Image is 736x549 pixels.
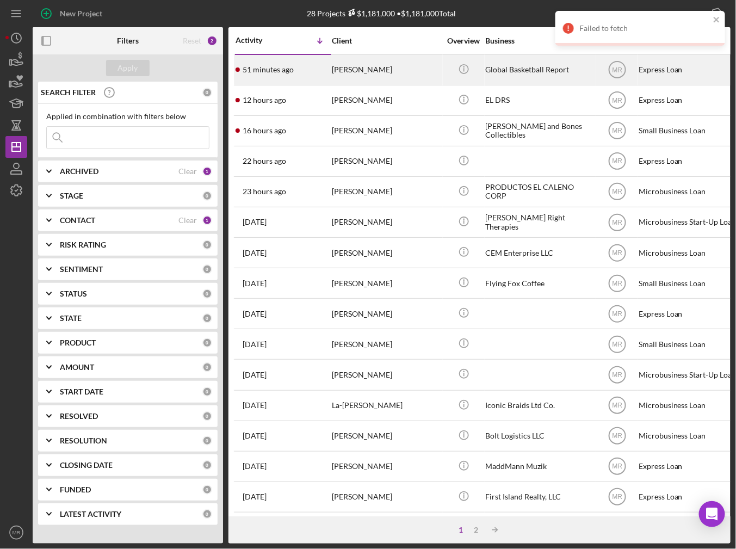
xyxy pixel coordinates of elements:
b: PRODUCT [60,338,96,347]
div: 0 [202,191,212,201]
button: New Project [33,3,113,24]
text: MR [612,433,622,440]
div: 0 [202,362,212,372]
button: MR [5,522,27,544]
div: 0 [202,509,212,519]
div: 0 [202,313,212,323]
text: MR [612,219,622,226]
div: [PERSON_NAME] [332,147,441,176]
time: 2025-10-07 17:57 [243,279,267,288]
div: [PERSON_NAME] and Bones Collectibles [485,116,594,145]
time: 2025-10-14 01:39 [243,96,286,104]
div: 0 [202,264,212,274]
time: 2025-10-14 12:22 [243,65,294,74]
div: 0 [202,338,212,348]
b: ARCHIVED [60,167,98,176]
text: MR [612,494,622,501]
div: New Project [60,3,102,24]
b: Filters [117,36,139,45]
div: [PERSON_NAME] [485,513,594,542]
time: 2025-10-13 15:25 [243,157,286,165]
div: Applied in combination with filters below [46,112,209,121]
div: Activity [236,36,283,45]
b: CLOSING DATE [60,461,113,470]
div: [PERSON_NAME] [332,238,441,267]
time: 2025-09-29 20:00 [243,462,267,471]
b: CONTACT [60,216,95,225]
div: Overview [443,36,484,45]
b: RISK RATING [60,240,106,249]
time: 2025-09-29 20:31 [243,431,267,440]
button: close [713,15,721,26]
div: [PERSON_NAME] [332,483,441,511]
div: 0 [202,485,212,495]
div: Client [332,36,441,45]
div: 2 [207,35,218,46]
div: Business [485,36,594,45]
div: [PERSON_NAME] Right Therapies [485,208,594,237]
div: First Island Realty, LLC [485,483,594,511]
b: STAGE [60,192,83,200]
time: 2025-09-30 10:10 [243,401,267,410]
div: [PERSON_NAME] [332,299,441,328]
text: MR [612,127,622,135]
div: 1 [454,526,469,534]
div: Reset [183,36,201,45]
text: MR [612,97,622,104]
text: MR [612,310,622,318]
text: MR [612,280,622,287]
div: 0 [202,289,212,299]
div: 0 [202,240,212,250]
b: SENTIMENT [60,265,103,274]
div: Export [680,3,703,24]
b: LATEST ACTIVITY [60,510,121,519]
b: SEARCH FILTER [41,88,96,97]
text: MR [612,341,622,348]
b: FUNDED [60,485,91,494]
text: MR [612,372,622,379]
div: [PERSON_NAME] [332,269,441,298]
div: 1 [202,166,212,176]
text: MR [612,249,622,257]
div: [PERSON_NAME] [332,360,441,389]
time: 2025-10-13 21:10 [243,126,286,135]
div: 0 [202,460,212,470]
div: MaddMann Muzik [485,452,594,481]
b: RESOLUTION [60,436,107,445]
time: 2025-10-01 07:57 [243,371,267,379]
time: 2025-10-09 20:54 [243,218,267,226]
div: [PERSON_NAME] [332,86,441,115]
b: AMOUNT [60,363,94,372]
text: MR [612,188,622,196]
time: 2025-10-01 15:19 [243,340,267,349]
b: STATE [60,314,82,323]
div: 2 [469,526,484,534]
div: 0 [202,436,212,446]
div: PRODUCTOS EL CALENO CORP [485,177,594,206]
div: [PERSON_NAME] [332,422,441,451]
div: [PERSON_NAME] [332,330,441,359]
div: [PERSON_NAME] [332,177,441,206]
time: 2025-10-08 12:31 [243,249,267,257]
div: 1 [202,215,212,225]
div: CEM Enterprise LLC [485,238,594,267]
div: Apply [118,60,138,76]
div: Flying Fox Coffee [485,269,594,298]
text: MR [612,463,622,471]
div: 28 Projects • $1,181,000 Total [307,9,456,18]
button: Export [669,3,731,24]
div: 0 [202,88,212,97]
b: STATUS [60,289,87,298]
div: [PERSON_NAME] [332,55,441,84]
text: MR [612,402,622,410]
div: Open Intercom Messenger [699,501,725,527]
div: EL DRS [485,86,594,115]
div: [PERSON_NAME] [332,452,441,481]
b: START DATE [60,387,103,396]
div: 0 [202,387,212,397]
text: MR [612,66,622,74]
div: $1,181,000 [346,9,395,18]
div: [PERSON_NAME] [332,116,441,145]
div: 0 [202,411,212,421]
text: MR [13,530,21,536]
